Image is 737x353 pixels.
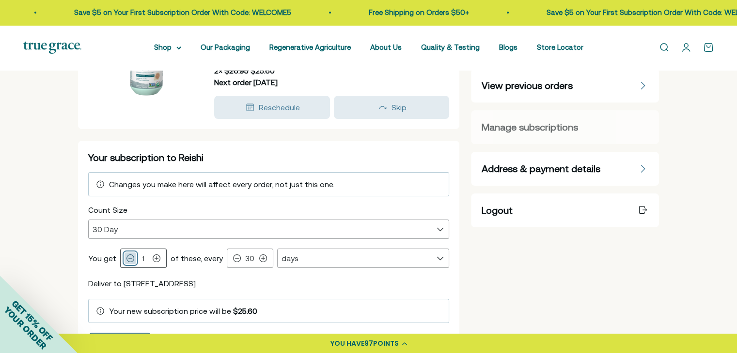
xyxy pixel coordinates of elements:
[334,96,450,119] button: Skip
[214,78,278,87] span: Next order [DATE]
[471,110,659,144] a: Manage subscriptions
[154,42,181,53] summary: Shop
[269,43,351,51] a: Regenerative Agriculture
[214,66,222,75] span: 2 ×
[88,333,152,352] button: Save changes
[243,254,257,263] input: 0
[364,338,373,348] span: 97
[481,162,600,176] span: Address & payment details
[171,254,223,263] span: of these, every
[224,66,249,75] span: $26.95
[70,7,287,18] p: Save $5 on Your First Subscription Order With Code: WELCOME5
[251,66,275,75] span: $25.60
[214,96,330,119] button: Reschedule
[499,43,517,51] a: Blogs
[471,193,659,227] a: Logout
[370,43,402,51] a: About Us
[364,8,465,16] a: Free Shipping on Orders $50+
[421,43,480,51] a: Quality & Testing
[471,152,659,186] a: Address & payment details
[10,298,55,343] span: GET 15% OFF
[233,307,257,315] strong: $25.60
[88,254,116,263] span: You get
[136,254,151,263] input: 0
[88,206,127,214] span: Count Size
[88,152,204,163] span: Your subscription to Reishi
[330,338,364,348] span: YOU HAVE
[88,279,196,288] span: Deliver to [STREET_ADDRESS]
[392,103,407,112] span: Skip
[481,204,512,217] span: Logout
[109,180,334,189] span: Changes you make here will affect every order, not just this one.
[109,307,257,315] span: Your new subscription price will be
[373,338,399,348] span: POINTS
[471,69,659,103] a: View previous orders
[481,120,578,134] span: Manage subscriptions
[259,103,300,112] span: Reschedule
[2,305,48,351] span: YOUR ORDER
[481,79,572,92] span: View previous orders
[201,43,250,51] a: Our Packaging
[537,43,583,51] a: Store Locator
